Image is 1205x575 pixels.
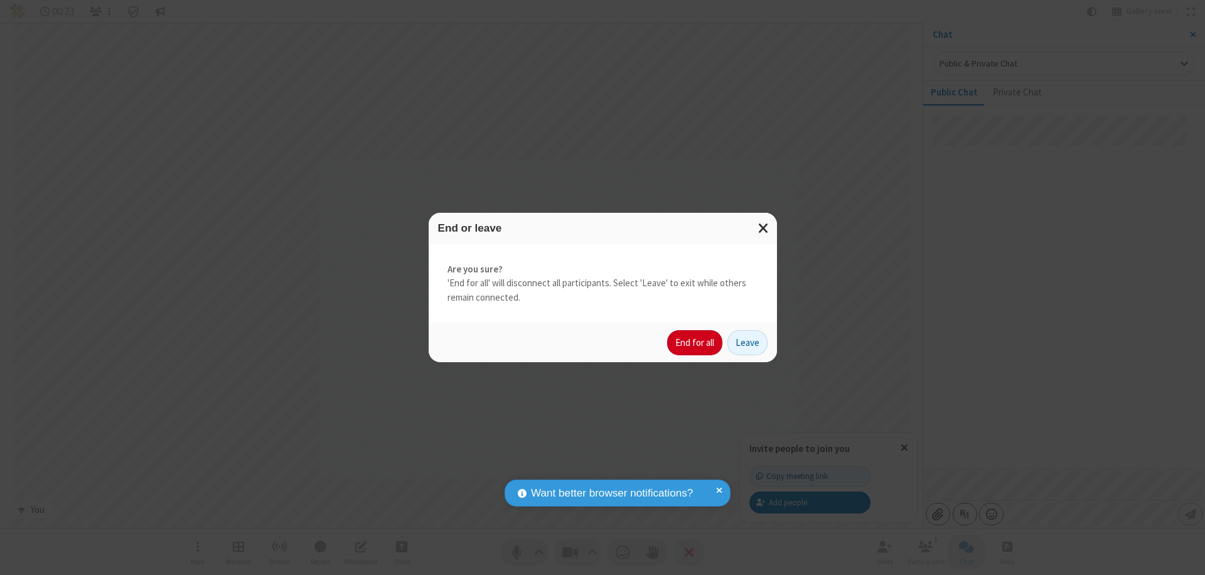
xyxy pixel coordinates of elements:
[447,262,758,277] strong: Are you sure?
[727,330,768,355] button: Leave
[429,244,777,324] div: 'End for all' will disconnect all participants. Select 'Leave' to exit while others remain connec...
[531,485,693,502] span: Want better browser notifications?
[751,213,777,244] button: Close modal
[667,330,722,355] button: End for all
[438,222,768,234] h3: End or leave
